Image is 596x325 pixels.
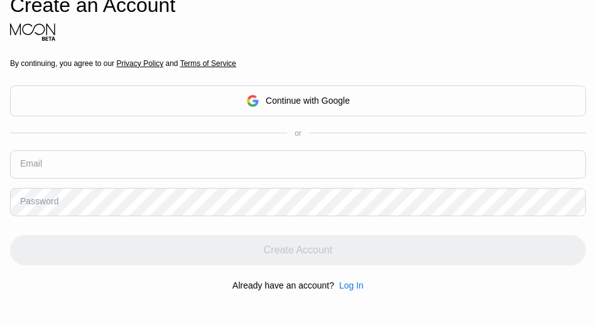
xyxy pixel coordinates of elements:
[163,59,180,68] span: and
[266,96,350,106] div: Continue with Google
[232,280,334,290] div: Already have an account?
[20,158,42,168] div: Email
[116,59,163,68] span: Privacy Policy
[10,59,586,68] div: By continuing, you agree to our
[20,196,58,206] div: Password
[334,280,364,290] div: Log In
[10,85,586,116] div: Continue with Google
[295,129,301,138] div: or
[180,59,236,68] span: Terms of Service
[339,280,364,290] div: Log In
